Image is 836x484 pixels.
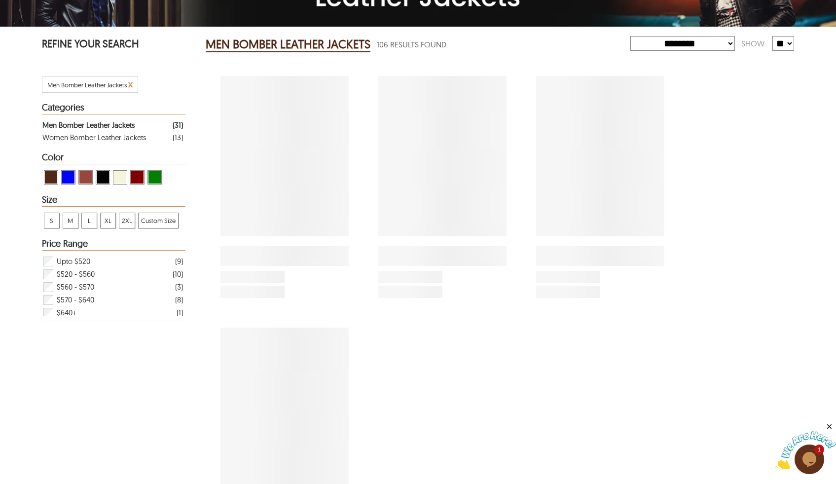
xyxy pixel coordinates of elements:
div: View XL Men Bomber Leather Jackets [100,213,116,228]
div: ( 31 ) [173,119,183,131]
span: XL [101,213,115,228]
div: ( 3 ) [175,281,183,293]
span: $520 - $560 [57,268,95,281]
span: M [63,213,78,228]
div: ( 1 ) [177,306,183,319]
div: View Cognac Men Bomber Leather Jackets [78,170,93,185]
div: View S Men Bomber Leather Jackets [44,213,60,228]
span: $640+ [57,306,76,319]
div: View Brown ( Brand Color ) Men Bomber Leather Jackets [44,170,58,185]
div: Filter $560 - $570 Men Bomber Leather Jackets [42,281,183,294]
div: View L Men Bomber Leather Jackets [81,213,97,228]
div: Heading Filter Men Bomber Leather Jackets by Price Range [42,239,185,251]
div: Heading Filter Men Bomber Leather Jackets by Categories [42,103,185,114]
div: View Blue Men Bomber Leather Jackets [61,170,75,185]
div: View 2XL Men Bomber Leather Jackets [119,213,135,228]
span: Custom Size [139,213,178,228]
a: Filter Men Bomber Leather Jackets [42,119,183,131]
a: Cancel Filter [128,81,133,89]
div: Men Bomber Leather Jackets 106 Results Found [206,35,631,54]
iframe: chat widget [775,422,836,469]
div: ( 13 ) [173,131,183,144]
div: Filter $570 - $640 Men Bomber Leather Jackets [42,294,183,306]
div: Heading Filter Men Bomber Leather Jackets by Color [42,152,185,164]
a: Filter Women Bomber Leather Jackets [42,131,183,144]
div: Heading Filter Men Bomber Leather Jackets by Size [42,195,185,207]
div: View Beige Men Bomber Leather Jackets [113,170,127,185]
div: Filter $640+ Men Bomber Leather Jackets [42,306,183,319]
p: REFINE YOUR SEARCH [42,37,185,53]
div: ( 9 ) [175,255,183,267]
h2: MEN BOMBER LEATHER JACKETS [206,37,370,52]
div: ( 10 ) [173,268,183,280]
div: Show: [735,35,772,52]
span: S [44,213,59,228]
span: x [128,78,133,90]
span: $570 - $640 [57,294,94,306]
div: View Green Men Bomber Leather Jackets [147,170,162,185]
span: 106 Results Found [377,38,446,51]
div: View Maroon Men Bomber Leather Jackets [130,170,145,185]
div: View Black Men Bomber Leather Jackets [96,170,110,185]
span: Upto $520 [57,255,90,268]
div: Women Bomber Leather Jackets [42,131,146,144]
span: $560 - $570 [57,281,94,294]
div: Men Bomber Leather Jackets [42,119,135,131]
div: View M Men Bomber Leather Jackets [63,213,78,228]
div: ( 8 ) [175,294,183,306]
div: View Custom Size Men Bomber Leather Jackets [138,213,179,228]
div: Filter Upto $520 Men Bomber Leather Jackets [42,255,183,268]
span: L [82,213,97,228]
div: Filter $520 - $560 Men Bomber Leather Jackets [42,268,183,281]
span: Filter Men Bomber Leather Jackets [47,81,127,89]
span: 2XL [119,213,135,228]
